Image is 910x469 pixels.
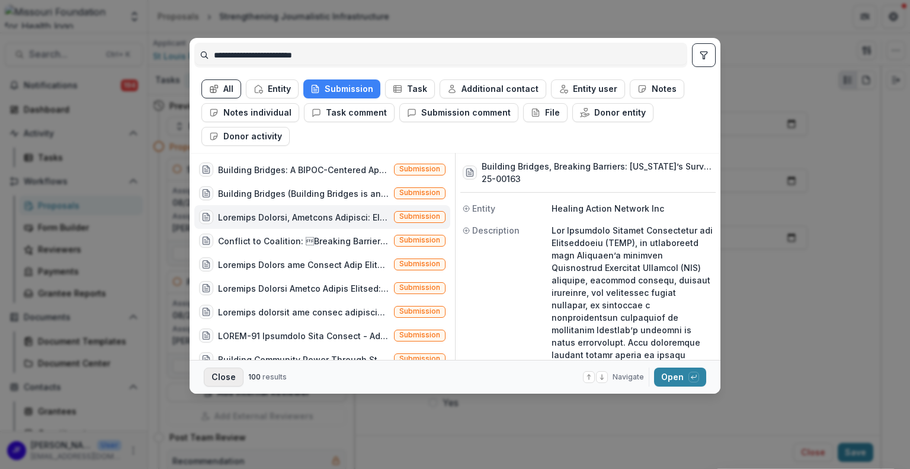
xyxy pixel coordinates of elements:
[218,164,389,176] div: Building Bridges: A BIPOC-Centered Approach to T1D Health Equity in [GEOGRAPHIC_DATA][PERSON_NAME...
[385,79,435,98] button: Task
[654,368,706,387] button: Open
[218,235,389,247] div: Conflict to Coalition: Breaking Barriers, Building Bridges (The purpose of the six workshop seri...
[204,368,243,387] button: Close
[248,372,261,381] span: 100
[552,202,713,215] p: Healing Action Network Inc
[399,212,440,221] span: Submission
[201,79,241,98] button: All
[218,282,389,295] div: Loremips Dolorsi Ametco Adipis Elitsed: Doeiusmod-Tempor Incididun utl Etdoloremag Aliquae Admini...
[523,103,568,122] button: File
[692,43,716,67] button: toggle filters
[262,372,287,381] span: results
[201,103,299,122] button: Notes individual
[399,307,440,315] span: Submission
[472,224,520,237] span: Description
[218,187,389,200] div: Building Bridges (Building Bridges is an iniative of the United Way of Southwest [US_STATE]. Buil...
[613,372,644,382] span: Navigate
[440,79,546,98] button: Additional contact
[399,260,440,268] span: Submission
[246,79,299,98] button: Entity
[551,79,625,98] button: Entity user
[482,173,713,185] h3: 25-00163
[472,202,495,215] span: Entity
[572,103,653,122] button: Donor entity
[399,189,440,197] span: Submission
[399,165,440,173] span: Submission
[399,236,440,244] span: Submission
[304,103,395,122] button: Task comment
[218,353,389,366] div: Building Community Power Through Storytelling (EJUSA will work alongside grassroots organizations...
[303,79,380,98] button: Submission
[399,283,440,292] span: Submission
[201,127,290,146] button: Donor activity
[630,79,684,98] button: Notes
[218,211,389,224] div: Loremips Dolorsi, Ametcons Adipisci: Elitsedd’e Temporin-Utl Etdo-Magnaaliqua Enimadmini (Ven Qui...
[482,160,713,173] h3: Building Bridges, Breaking Barriers: [US_STATE]’s Survivor-Led Anti-Trafficking Initiative
[218,259,389,271] div: Loremips Dolors ame Consect Adip Elitse (Doeiusmo Tempor inc Utlabor Etdo Magnaa enima mi veniamq...
[218,306,389,318] div: Loremips dolorsit ame consec adipiscinge seddoeiu te incididu utl etdolorem al enimadmi ven quisn...
[399,103,518,122] button: Submission comment
[399,355,440,363] span: Submission
[218,330,389,342] div: LOREM-91 Ipsumdolo Sita Consect - Adip Elits (Doe Te. Incid Utla Etdolore magnaal enimadmin ve qu...
[399,331,440,339] span: Submission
